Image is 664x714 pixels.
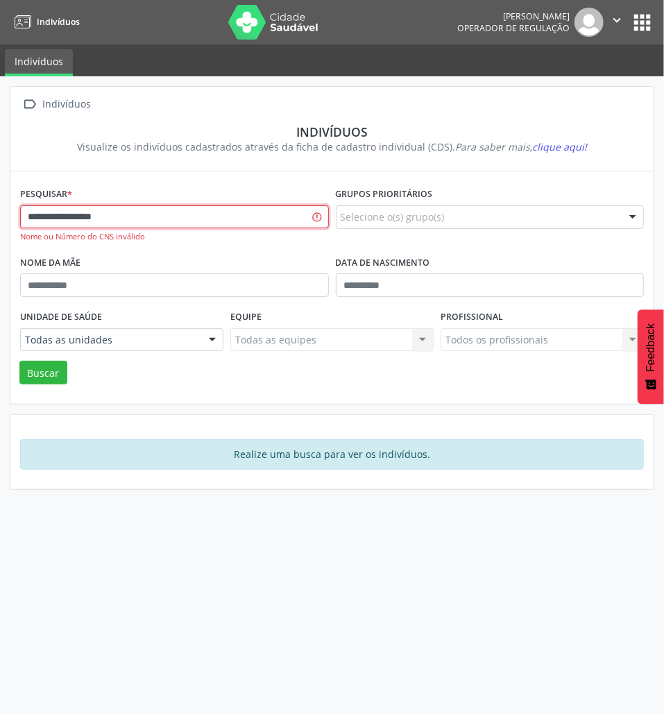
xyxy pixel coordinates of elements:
div: Indivíduos [30,124,634,139]
span: Selecione o(s) grupo(s) [341,210,445,224]
label: Equipe [230,307,262,328]
i:  [609,12,624,28]
span: Todas as unidades [25,333,195,347]
span: Operador de regulação [457,22,570,34]
button: apps [630,10,654,35]
label: Data de nascimento [336,253,430,274]
span: clique aqui! [532,140,587,153]
button: Feedback - Mostrar pesquisa [638,309,664,404]
a: Indivíduos [5,49,73,76]
i:  [20,94,40,114]
a: Indivíduos [10,10,80,33]
a:  Indivíduos [20,94,94,114]
div: Visualize os indivíduos cadastrados através da ficha de cadastro individual (CDS). [30,139,634,154]
div: Nome ou Número do CNS inválido [20,231,329,243]
button:  [604,8,630,37]
label: Grupos prioritários [336,184,433,205]
i: Para saber mais, [455,140,587,153]
div: Indivíduos [40,94,94,114]
div: Realize uma busca para ver os indivíduos. [20,439,644,470]
label: Profissional [441,307,503,328]
button: Buscar [19,361,67,384]
label: Pesquisar [20,184,72,205]
label: Unidade de saúde [20,307,102,328]
span: Indivíduos [37,16,80,28]
label: Nome da mãe [20,253,80,274]
div: [PERSON_NAME] [457,10,570,22]
span: Feedback [645,323,657,372]
img: img [574,8,604,37]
